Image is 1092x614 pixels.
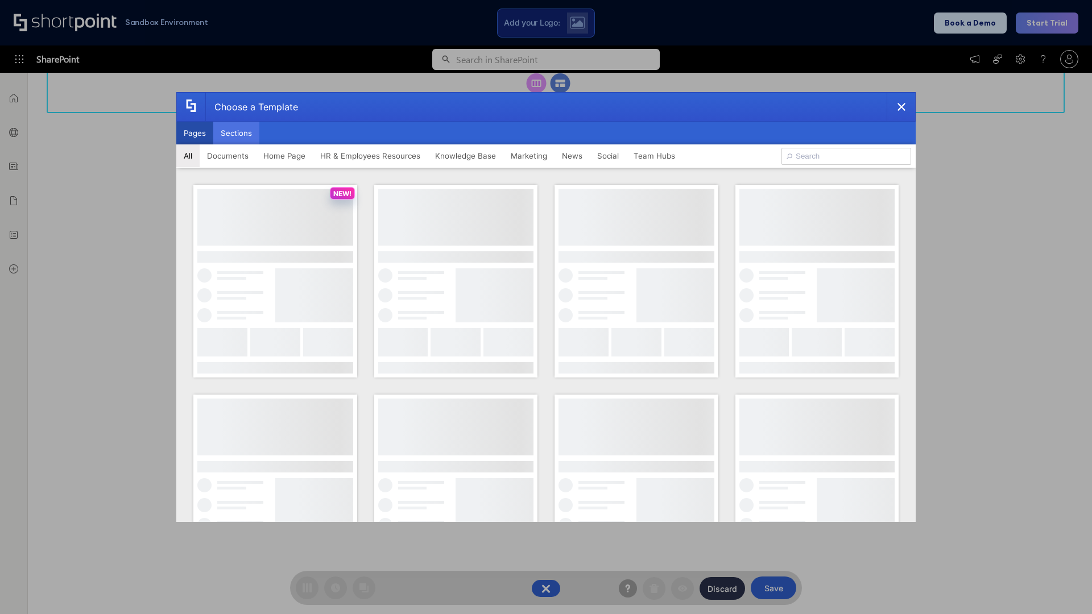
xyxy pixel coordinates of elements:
button: Knowledge Base [428,144,503,167]
input: Search [781,148,911,165]
button: HR & Employees Resources [313,144,428,167]
button: Pages [176,122,213,144]
button: Home Page [256,144,313,167]
p: NEW! [333,189,351,198]
iframe: Chat Widget [1035,559,1092,614]
button: News [555,144,590,167]
div: Choose a Template [205,93,298,121]
button: All [176,144,200,167]
div: template selector [176,92,916,522]
button: Social [590,144,626,167]
button: Documents [200,144,256,167]
button: Sections [213,122,259,144]
button: Team Hubs [626,144,682,167]
button: Marketing [503,144,555,167]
